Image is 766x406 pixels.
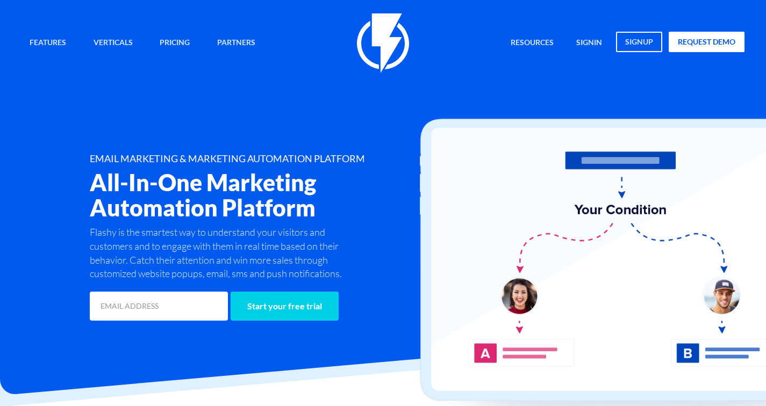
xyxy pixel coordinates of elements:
[22,32,74,55] a: Features
[568,32,610,55] a: signin
[231,292,339,321] input: Start your free trial
[209,32,263,55] a: Partners
[90,170,435,220] h2: All-In-One Marketing Automation Platform
[90,154,435,164] h1: EMAIL MARKETING & MARKETING AUTOMATION PLATFORM
[152,32,198,55] a: Pricing
[90,292,228,321] input: EMAIL ADDRESS
[85,32,141,55] a: Verticals
[503,32,562,55] a: Resources
[90,226,345,281] p: Flashy is the smartest way to understand your visitors and customers and to engage with them in r...
[616,32,662,52] a: signup
[669,32,744,52] a: request demo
